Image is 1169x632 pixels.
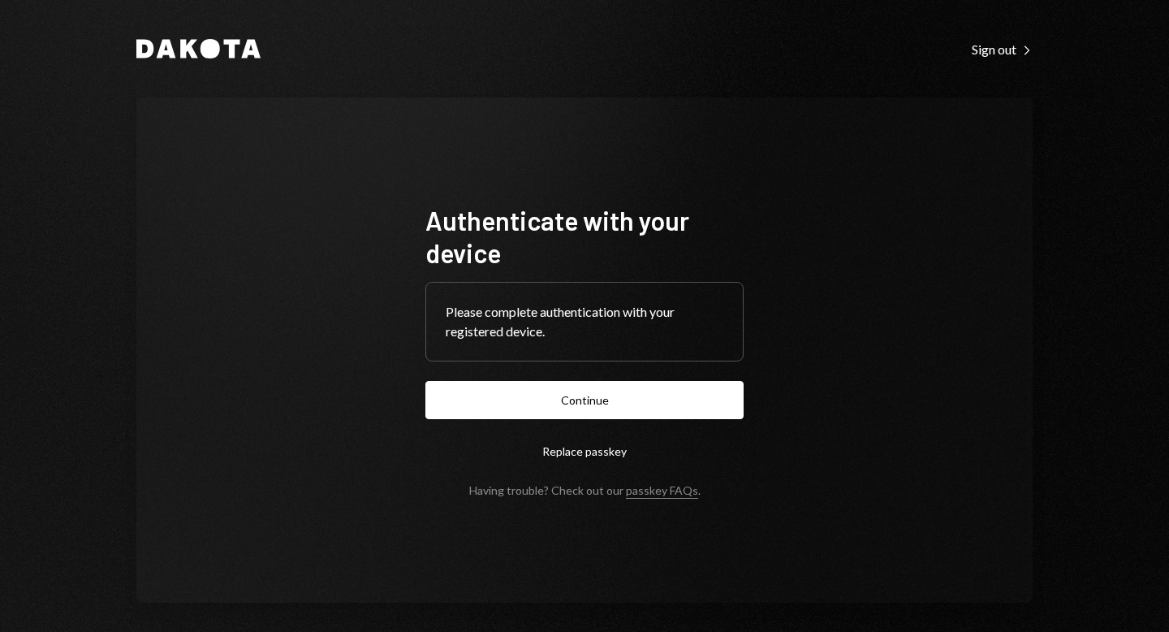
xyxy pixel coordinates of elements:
button: Replace passkey [425,432,744,470]
div: Please complete authentication with your registered device. [446,302,723,341]
div: Having trouble? Check out our . [469,483,701,497]
h1: Authenticate with your device [425,204,744,269]
a: passkey FAQs [626,483,698,499]
button: Continue [425,381,744,419]
a: Sign out [972,40,1033,58]
div: Sign out [972,41,1033,58]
